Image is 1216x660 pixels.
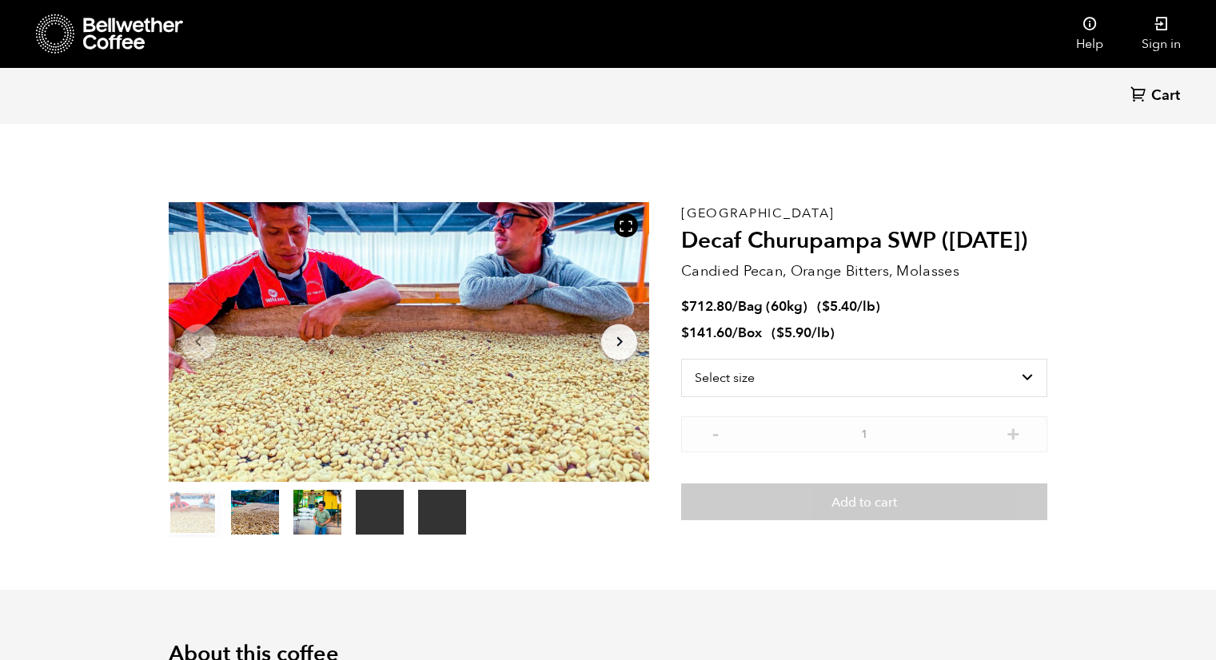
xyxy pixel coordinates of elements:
[681,324,689,342] span: $
[681,228,1047,255] h2: Decaf Churupampa SWP ([DATE])
[705,424,725,440] button: -
[857,297,875,316] span: /lb
[681,324,732,342] bdi: 141.60
[822,297,830,316] span: $
[738,324,762,342] span: Box
[356,490,404,535] video: Your browser does not support the video tag.
[732,324,738,342] span: /
[681,297,689,316] span: $
[1003,424,1023,440] button: +
[1130,85,1184,107] a: Cart
[811,324,830,342] span: /lb
[822,297,857,316] bdi: 5.40
[771,324,835,342] span: ( )
[776,324,811,342] bdi: 5.90
[732,297,738,316] span: /
[738,297,807,316] span: Bag (60kg)
[681,297,732,316] bdi: 712.80
[776,324,784,342] span: $
[681,260,1047,282] p: Candied Pecan, Orange Bitters, Molasses
[1151,86,1180,105] span: Cart
[681,483,1047,520] button: Add to cart
[817,297,880,316] span: ( )
[418,490,466,535] video: Your browser does not support the video tag.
